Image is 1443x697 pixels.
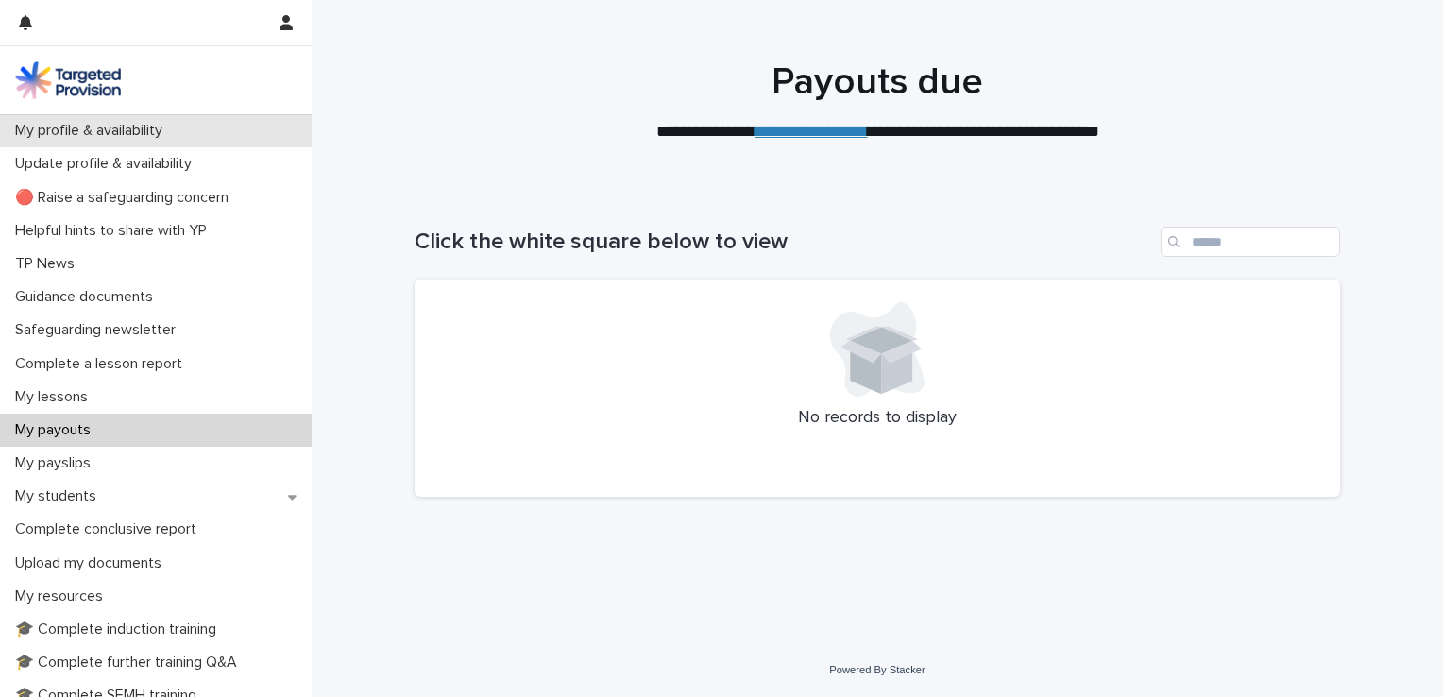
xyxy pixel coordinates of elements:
[8,388,103,406] p: My lessons
[8,122,178,140] p: My profile & availability
[1161,227,1340,257] input: Search
[415,229,1153,256] h1: Click the white square below to view
[8,421,106,439] p: My payouts
[829,664,925,675] a: Powered By Stacker
[8,189,244,207] p: 🔴 Raise a safeguarding concern
[8,554,177,572] p: Upload my documents
[8,620,231,638] p: 🎓 Complete induction training
[8,321,191,339] p: Safeguarding newsletter
[15,61,121,99] img: M5nRWzHhSzIhMunXDL62
[415,59,1340,105] h1: Payouts due
[8,487,111,505] p: My students
[8,654,252,671] p: 🎓 Complete further training Q&A
[437,408,1317,429] p: No records to display
[8,155,207,173] p: Update profile & availability
[8,355,197,373] p: Complete a lesson report
[8,520,212,538] p: Complete conclusive report
[8,454,106,472] p: My payslips
[8,222,222,240] p: Helpful hints to share with YP
[8,288,168,306] p: Guidance documents
[8,587,118,605] p: My resources
[8,255,90,273] p: TP News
